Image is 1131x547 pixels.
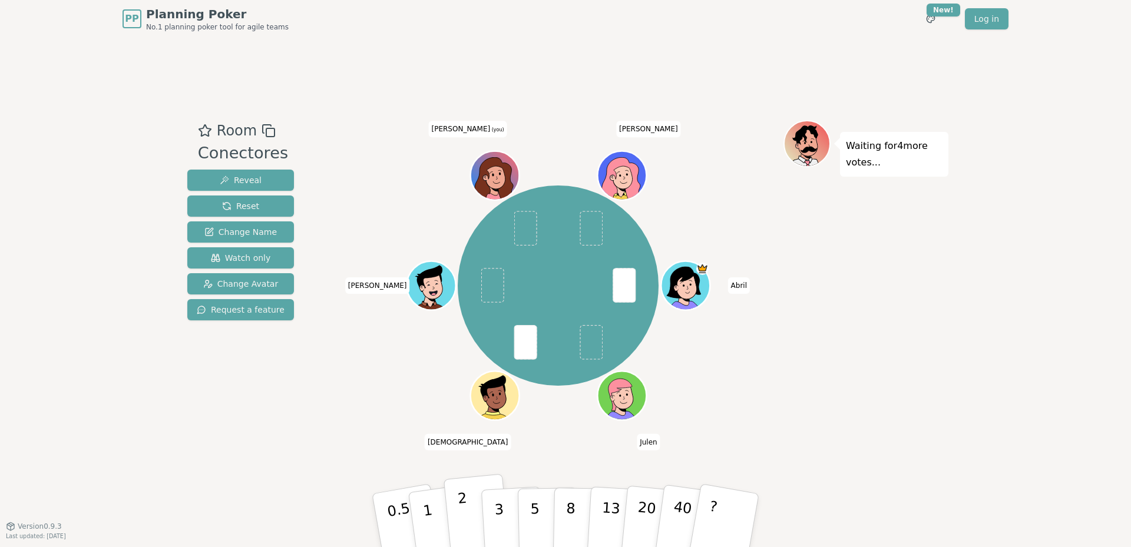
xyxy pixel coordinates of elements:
[222,200,259,212] span: Reset
[846,138,943,171] p: Waiting for 4 more votes...
[187,247,294,268] button: Watch only
[6,522,62,531] button: Version0.9.3
[203,278,279,290] span: Change Avatar
[429,121,507,137] span: Click to change your name
[187,273,294,294] button: Change Avatar
[425,433,511,450] span: Click to change your name
[197,304,285,316] span: Request a feature
[198,141,288,165] div: Conectores
[217,120,257,141] span: Room
[696,263,709,275] span: Abril is the host
[18,522,62,531] span: Version 0.9.3
[187,195,294,217] button: Reset
[125,12,138,26] span: PP
[6,533,66,539] span: Last updated: [DATE]
[472,153,518,198] button: Click to change your avatar
[198,120,212,141] button: Add as favourite
[146,6,289,22] span: Planning Poker
[211,252,271,264] span: Watch only
[187,221,294,243] button: Change Name
[220,174,262,186] span: Reveal
[637,433,660,450] span: Click to change your name
[146,22,289,32] span: No.1 planning poker tool for agile teams
[187,299,294,320] button: Request a feature
[345,277,410,294] span: Click to change your name
[965,8,1008,29] a: Log in
[616,121,681,137] span: Click to change your name
[490,127,504,132] span: (you)
[927,4,960,16] div: New!
[187,170,294,191] button: Reveal
[204,226,277,238] span: Change Name
[920,8,941,29] button: New!
[728,277,750,294] span: Click to change your name
[123,6,289,32] a: PPPlanning PokerNo.1 planning poker tool for agile teams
